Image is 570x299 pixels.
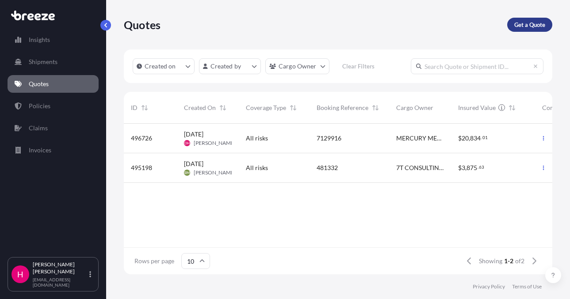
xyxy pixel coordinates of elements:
[17,270,23,279] span: H
[458,165,462,171] span: $
[481,136,482,139] span: .
[507,102,517,113] button: Sort
[29,35,50,44] p: Insights
[145,62,176,71] p: Created on
[131,163,152,172] span: 495198
[218,102,228,113] button: Sort
[246,134,268,143] span: All risks
[317,134,341,143] span: 7129916
[134,257,174,265] span: Rows per page
[370,102,381,113] button: Sort
[479,257,502,265] span: Showing
[124,18,161,32] p: Quotes
[8,75,99,93] a: Quotes
[504,257,513,265] span: 1-2
[396,163,444,172] span: 7T CONSULTING, LLC
[470,135,481,141] span: 834
[478,166,478,169] span: .
[342,62,375,71] p: Clear Filters
[184,130,203,139] span: [DATE]
[288,102,298,113] button: Sort
[458,103,496,112] span: Insured Value
[139,102,150,113] button: Sort
[469,135,470,141] span: ,
[8,141,99,159] a: Invoices
[515,257,524,265] span: of 2
[184,139,190,148] span: DH
[462,165,465,171] span: 3
[473,283,505,290] a: Privacy Policy
[199,58,261,74] button: createdBy Filter options
[184,159,203,168] span: [DATE]
[279,62,317,71] p: Cargo Owner
[467,165,477,171] span: 875
[210,62,241,71] p: Created by
[334,59,383,73] button: Clear Filters
[29,102,50,110] p: Policies
[33,261,88,275] p: [PERSON_NAME] [PERSON_NAME]
[317,163,338,172] span: 481332
[8,31,99,49] a: Insights
[482,136,488,139] span: 01
[29,57,57,66] p: Shipments
[396,103,433,112] span: Cargo Owner
[33,277,88,288] p: [EMAIL_ADDRESS][DOMAIN_NAME]
[184,103,216,112] span: Created On
[317,103,368,112] span: Booking Reference
[8,97,99,115] a: Policies
[29,79,49,88] p: Quotes
[194,169,236,176] span: [PERSON_NAME]
[514,20,545,29] p: Get a Quote
[246,163,268,172] span: All risks
[411,58,543,74] input: Search Quote or Shipment ID...
[29,124,48,132] p: Claims
[131,103,138,112] span: ID
[265,58,329,74] button: cargoOwner Filter options
[8,53,99,71] a: Shipments
[512,283,542,290] a: Terms of Use
[458,135,462,141] span: $
[133,58,195,74] button: createdOn Filter options
[8,119,99,137] a: Claims
[184,168,190,177] span: BM
[194,140,236,147] span: [PERSON_NAME]
[507,18,552,32] a: Get a Quote
[131,134,152,143] span: 496726
[479,166,484,169] span: 63
[462,135,469,141] span: 20
[465,165,467,171] span: ,
[396,134,444,143] span: MERCURY MEDICAL
[246,103,286,112] span: Coverage Type
[29,146,51,155] p: Invoices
